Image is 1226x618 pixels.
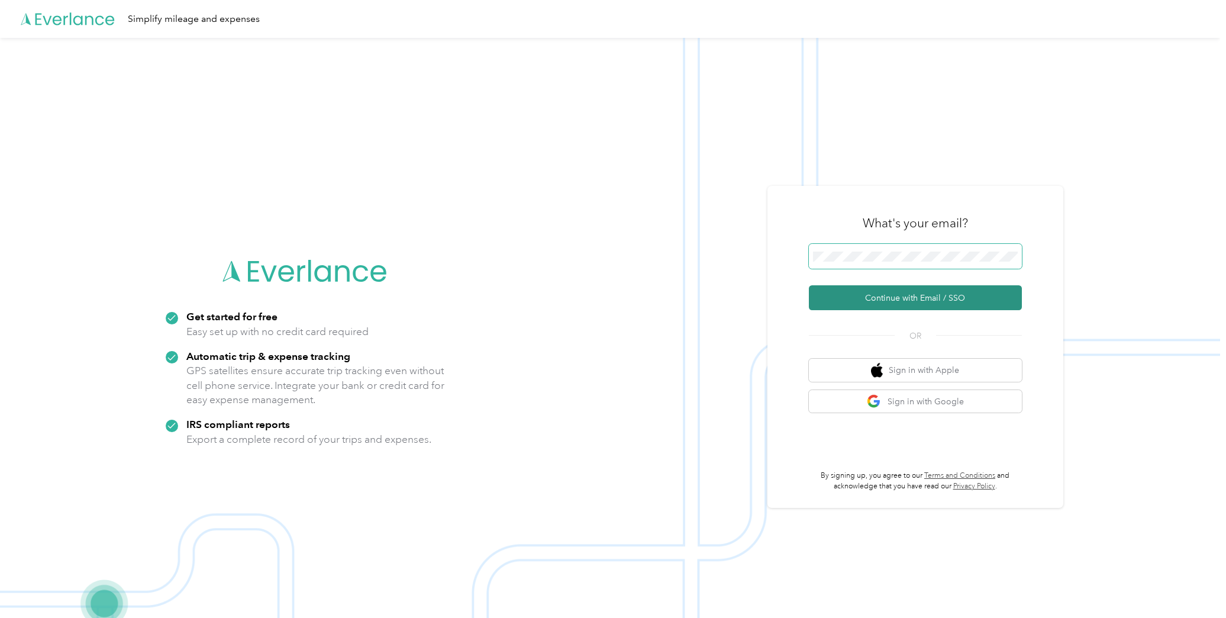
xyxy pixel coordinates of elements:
[186,363,445,407] p: GPS satellites ensure accurate trip tracking even without cell phone service. Integrate your bank...
[867,394,882,409] img: google logo
[953,482,995,491] a: Privacy Policy
[186,324,369,339] p: Easy set up with no credit card required
[871,363,883,378] img: apple logo
[186,350,350,362] strong: Automatic trip & expense tracking
[863,215,968,231] h3: What's your email?
[128,12,260,27] div: Simplify mileage and expenses
[924,471,995,480] a: Terms and Conditions
[895,330,936,342] span: OR
[809,285,1022,310] button: Continue with Email / SSO
[186,310,278,323] strong: Get started for free
[809,471,1022,491] p: By signing up, you agree to our and acknowledge that you have read our .
[809,359,1022,382] button: apple logoSign in with Apple
[186,432,431,447] p: Export a complete record of your trips and expenses.
[186,418,290,430] strong: IRS compliant reports
[809,390,1022,413] button: google logoSign in with Google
